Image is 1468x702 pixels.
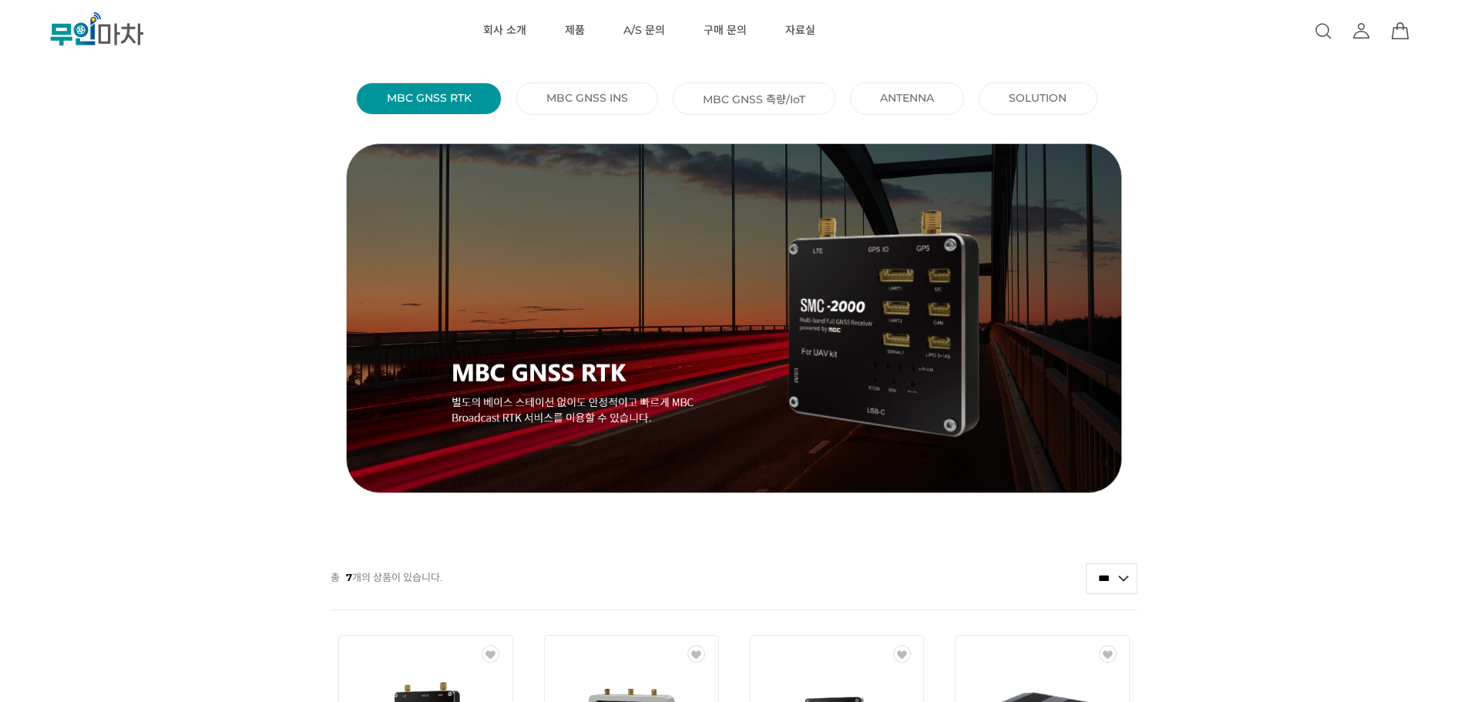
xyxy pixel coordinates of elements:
[331,563,442,592] p: 총 개의 상품이 있습니다.
[880,91,934,105] a: ANTENNA
[387,91,472,105] a: MBC GNSS RTK
[546,91,628,105] a: MBC GNSS INS
[331,143,1138,493] img: thumbnail_MBC_GNSS_RTK.png
[703,91,805,106] a: MBC GNSS 측량/IoT
[346,571,352,583] strong: 7
[1009,91,1067,105] a: SOLUTION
